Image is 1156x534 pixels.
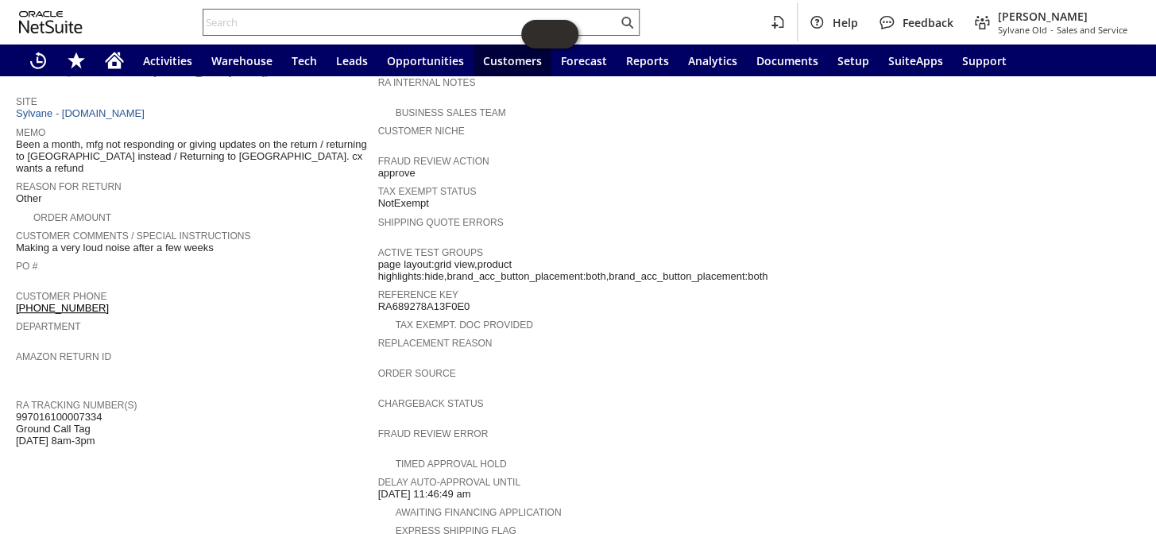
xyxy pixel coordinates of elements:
[377,477,520,488] a: Delay Auto-Approval Until
[292,53,317,68] span: Tech
[561,53,607,68] span: Forecast
[377,428,488,439] a: Fraud Review Error
[16,302,109,314] a: [PHONE_NUMBER]
[377,368,455,379] a: Order Source
[377,126,464,137] a: Customer Niche
[395,507,561,518] a: Awaiting Financing Application
[282,44,327,76] a: Tech
[617,13,636,32] svg: Search
[377,197,428,210] span: NotExempt
[16,181,122,192] a: Reason For Return
[16,400,137,411] a: RA Tracking Number(s)
[617,44,679,76] a: Reports
[377,338,492,349] a: Replacement reason
[1057,24,1127,36] span: Sales and Service
[888,53,943,68] span: SuiteApps
[377,217,503,228] a: Shipping Quote Errors
[202,44,282,76] a: Warehouse
[29,51,48,70] svg: Recent Records
[203,13,617,32] input: Search
[679,44,747,76] a: Analytics
[828,44,879,76] a: Setup
[16,127,45,138] a: Memo
[998,9,1127,24] span: [PERSON_NAME]
[688,53,737,68] span: Analytics
[67,51,86,70] svg: Shortcuts
[879,44,953,76] a: SuiteApps
[377,488,470,501] span: [DATE] 11:46:49 am
[377,77,475,88] a: RA Internal Notes
[377,289,458,300] a: Reference Key
[16,411,102,447] span: 997016100007334 Ground Call Tag [DATE] 8am-3pm
[377,156,489,167] a: Fraud Review Action
[133,44,202,76] a: Activities
[377,398,483,409] a: Chargeback Status
[626,53,669,68] span: Reports
[387,53,464,68] span: Opportunities
[16,107,149,119] a: Sylvane - [DOMAIN_NAME]
[962,53,1007,68] span: Support
[16,291,106,302] a: Customer Phone
[377,247,482,258] a: Active Test Groups
[95,44,133,76] a: Home
[998,24,1047,36] span: Sylvane Old
[756,53,818,68] span: Documents
[550,20,578,48] span: Oracle Guided Learning Widget. To move around, please hold and drag
[1050,24,1054,36] span: -
[377,167,415,180] span: approve
[16,261,37,272] a: PO #
[395,319,532,331] a: Tax Exempt. Doc Provided
[16,321,81,332] a: Department
[474,44,551,76] a: Customers
[483,53,542,68] span: Customers
[837,53,869,68] span: Setup
[953,44,1016,76] a: Support
[16,138,369,175] span: Been a month, mfg not responding or giving updates on the return / returning to [GEOGRAPHIC_DATA]...
[377,258,767,283] span: page layout:grid view,product highlights:hide,brand_acc_button_placement:both,brand_acc_button_pl...
[16,242,214,254] span: Making a very loud noise after a few weeks
[143,53,192,68] span: Activities
[377,44,474,76] a: Opportunities
[57,44,95,76] div: Shortcuts
[551,44,617,76] a: Forecast
[336,53,368,68] span: Leads
[747,44,828,76] a: Documents
[16,351,111,362] a: Amazon Return ID
[521,20,578,48] iframe: Click here to launch Oracle Guided Learning Help Panel
[19,11,83,33] svg: logo
[377,186,476,197] a: Tax Exempt Status
[395,459,506,470] a: Timed Approval Hold
[16,96,37,107] a: Site
[16,230,250,242] a: Customer Comments / Special Instructions
[19,44,57,76] a: Recent Records
[105,51,124,70] svg: Home
[377,300,470,313] span: RA689278A13F0E0
[33,212,111,223] a: Order Amount
[833,15,858,30] span: Help
[395,107,505,118] a: Business Sales Team
[16,192,42,205] span: Other
[903,15,953,30] span: Feedback
[327,44,377,76] a: Leads
[211,53,273,68] span: Warehouse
